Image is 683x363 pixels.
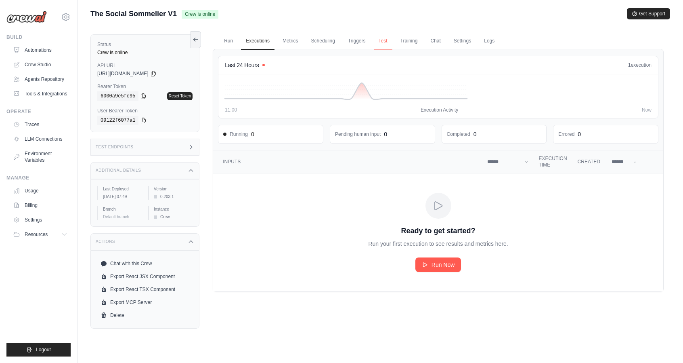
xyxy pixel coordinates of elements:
[97,83,193,90] label: Bearer Token
[97,49,193,56] div: Crew is online
[103,186,142,192] label: Last Deployed
[103,215,129,219] span: Default branch
[97,116,138,125] code: 09122f6077a1
[219,33,238,50] a: Run
[97,296,193,309] a: Export MCP Server
[573,150,605,173] th: Created
[627,8,670,19] button: Get Support
[415,257,461,272] a: Run Now
[96,239,115,244] h3: Actions
[6,343,71,357] button: Logout
[36,346,51,353] span: Logout
[96,168,141,173] h3: Additional Details
[628,62,652,68] div: execution
[167,92,193,100] a: Reset Token
[103,206,142,212] label: Branch
[225,107,237,113] span: 11:00
[182,10,218,19] span: Crew is online
[10,73,71,86] a: Agents Repository
[10,118,71,131] a: Traces
[154,194,193,200] div: 0.203.1
[97,108,193,114] label: User Bearer Token
[10,44,71,57] a: Automations
[10,133,71,146] a: LLM Connections
[6,108,71,115] div: Operate
[10,58,71,71] a: Crew Studio
[241,33,274,50] a: Executions
[6,34,71,40] div: Build
[473,130,477,138] div: 0
[558,131,574,137] dd: Errored
[643,324,683,363] iframe: Chat Widget
[97,41,193,48] label: Status
[642,107,652,113] span: Now
[384,130,387,138] div: 0
[578,130,581,138] div: 0
[421,107,458,113] span: Execution Activity
[97,283,193,296] a: Export React TSX Component
[154,214,193,220] div: Crew
[374,33,392,50] a: Test
[306,33,340,50] a: Scheduling
[6,175,71,181] div: Manage
[368,240,508,248] p: Run your first execution to see results and metrics here.
[97,257,193,270] a: Chat with this Crew
[97,91,138,101] code: 6000a9e5fe95
[432,261,455,269] span: Run Now
[251,130,254,138] div: 0
[628,62,631,68] span: 1
[447,131,470,137] dd: Completed
[90,8,177,19] span: The Social Sommelier V1
[278,33,303,50] a: Metrics
[97,270,193,283] a: Export React JSX Component
[6,11,47,23] img: Logo
[213,150,482,173] th: Inputs
[343,33,371,50] a: Triggers
[25,231,48,238] span: Resources
[213,150,663,291] section: Crew executions table
[154,206,193,212] label: Instance
[396,33,423,50] a: Training
[97,70,149,77] span: [URL][DOMAIN_NAME]
[225,61,259,69] h4: Last 24 Hours
[10,213,71,226] a: Settings
[10,87,71,100] a: Tools & Integrations
[10,147,71,167] a: Environment Variables
[96,145,134,150] h3: Test Endpoints
[534,150,573,173] th: Execution Time
[10,228,71,241] button: Resources
[97,309,193,322] a: Delete
[401,225,476,236] p: Ready to get started?
[97,62,193,69] label: API URL
[479,33,499,50] a: Logs
[449,33,476,50] a: Settings
[335,131,381,137] dd: Pending human input
[103,194,127,199] time: October 15, 2025 at 07:49 GMT-3
[425,33,445,50] a: Chat
[10,199,71,212] a: Billing
[154,186,193,192] label: Version
[223,131,248,137] span: Running
[10,184,71,197] a: Usage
